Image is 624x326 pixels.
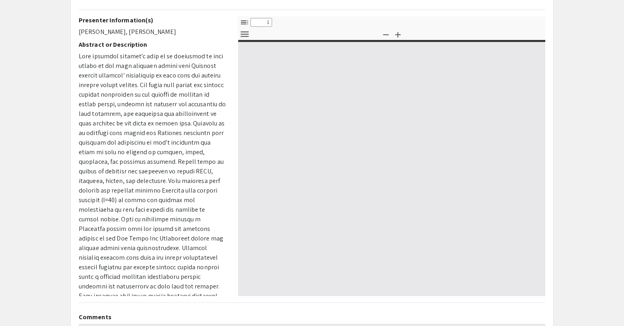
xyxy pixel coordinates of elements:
input: Page [250,18,272,27]
h2: Comments [79,313,545,321]
button: Toggle Sidebar [238,16,251,28]
button: Zoom Out [379,28,393,40]
p: [PERSON_NAME], [PERSON_NAME] [79,27,226,37]
h2: Presenter Information(s) [79,16,226,24]
button: Zoom In [391,28,405,40]
button: Tools [238,28,251,40]
h2: Abstract or Description [79,41,226,48]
